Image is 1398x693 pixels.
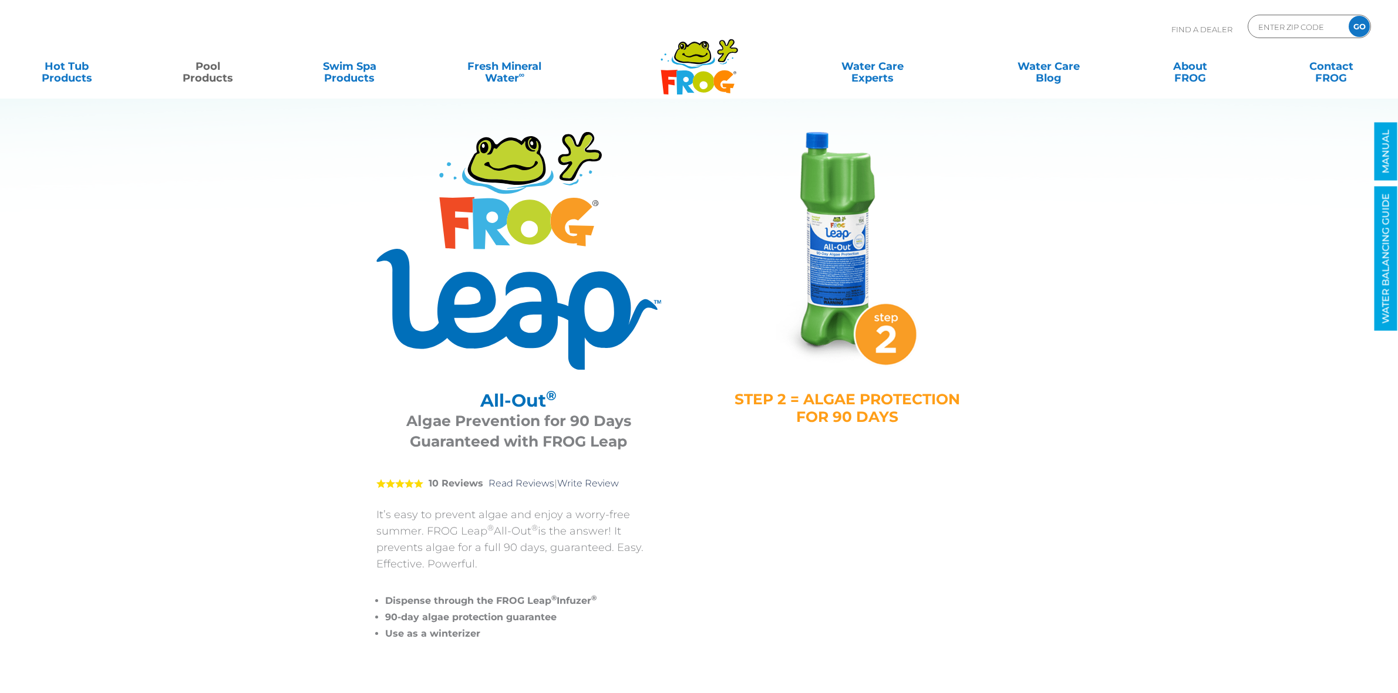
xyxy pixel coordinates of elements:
a: Water CareBlog [993,55,1103,78]
a: Hot TubProducts [12,55,122,78]
sup: ® [487,523,494,532]
sup: ∞ [519,70,525,79]
h4: STEP 2 = ALGAE PROTECTION FOR 90 DAYS [735,390,961,425]
sup: ® [591,593,597,602]
sup: ® [531,523,538,532]
a: MANUAL [1375,123,1397,181]
li: Use as a winterizer [385,626,661,642]
input: GO [1349,16,1370,37]
a: Write Review [557,478,619,489]
sup: ® [551,593,557,602]
h3: Algae Prevention for 90 Days Guaranteed with FROG Leap [391,411,646,452]
a: Swim SpaProducts [295,55,405,78]
img: Frog Products Logo [654,23,745,95]
img: Product Logo [376,132,661,370]
a: Water CareExperts [783,55,962,78]
a: ContactFROG [1276,55,1386,78]
h2: All-Out [391,390,646,411]
p: It’s easy to prevent algae and enjoy a worry-free summer. FROG Leap All-Out is the answer! It pre... [376,506,661,572]
a: Fresh MineralWater∞ [436,55,573,78]
p: Find A Dealer [1171,15,1232,44]
div: | [376,461,661,506]
a: Read Reviews [489,478,554,489]
a: PoolProducts [153,55,263,78]
sup: ® [546,387,557,404]
li: Dispense through the FROG Leap Infuzer [385,593,661,609]
li: 90-day algae protection guarantee [385,609,661,626]
strong: 10 Reviews [429,478,483,489]
a: WATER BALANCING GUIDE [1375,187,1397,331]
span: 5 [376,479,423,488]
a: AboutFROG [1135,55,1245,78]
